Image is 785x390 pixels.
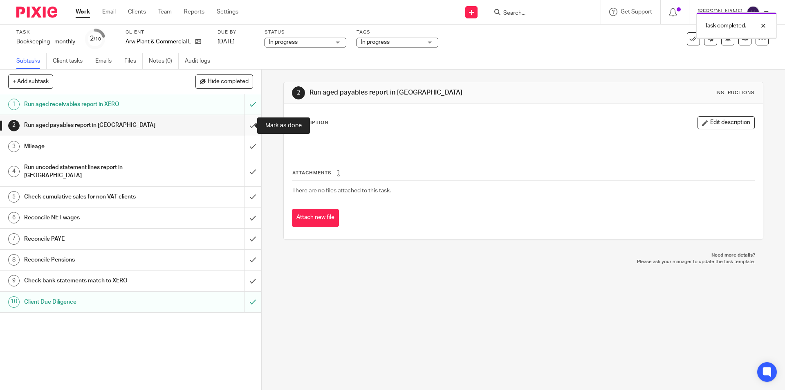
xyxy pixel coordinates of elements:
[24,161,166,182] h1: Run uncoded statement lines report in [GEOGRAPHIC_DATA]
[747,6,760,19] img: svg%3E
[16,7,57,18] img: Pixie
[269,39,298,45] span: In progress
[24,140,166,153] h1: Mileage
[149,53,179,69] a: Notes (0)
[8,296,20,308] div: 10
[16,53,47,69] a: Subtasks
[310,88,541,97] h1: Run aged payables report in [GEOGRAPHIC_DATA]
[24,119,166,131] h1: Run aged payables report in [GEOGRAPHIC_DATA]
[361,39,390,45] span: In progress
[292,171,332,175] span: Attachments
[715,90,755,96] div: Instructions
[698,116,755,129] button: Edit description
[94,37,101,41] small: /10
[16,29,75,36] label: Task
[217,8,238,16] a: Settings
[53,53,89,69] a: Client tasks
[8,233,20,245] div: 7
[184,8,204,16] a: Reports
[265,29,346,36] label: Status
[292,252,755,259] p: Need more details?
[292,86,305,99] div: 2
[208,79,249,85] span: Hide completed
[24,233,166,245] h1: Reconcile PAYE
[218,39,235,45] span: [DATE]
[24,98,166,110] h1: Run aged receivables report in XERO
[76,8,90,16] a: Work
[8,74,53,88] button: + Add subtask
[102,8,116,16] a: Email
[16,38,75,46] div: Bookkeeping - monthly
[126,29,207,36] label: Client
[218,29,254,36] label: Due by
[24,191,166,203] h1: Check cumulative sales for non VAT clients
[185,53,216,69] a: Audit logs
[95,53,118,69] a: Emails
[195,74,253,88] button: Hide completed
[8,275,20,286] div: 9
[8,99,20,110] div: 1
[8,120,20,131] div: 2
[292,259,755,265] p: Please ask your manager to update the task template.
[8,166,20,177] div: 4
[126,38,191,46] p: Arw Plant & Commercial Ltd
[292,119,328,126] p: Description
[292,188,391,194] span: There are no files attached to this task.
[24,296,166,308] h1: Client Due Diligence
[24,275,166,287] h1: Check bank statements match to XERO
[24,212,166,224] h1: Reconcile NET wages
[8,254,20,266] div: 8
[158,8,172,16] a: Team
[24,254,166,266] h1: Reconcile Pensions
[357,29,438,36] label: Tags
[128,8,146,16] a: Clients
[292,209,339,227] button: Attach new file
[8,191,20,203] div: 5
[124,53,143,69] a: Files
[705,22,746,30] p: Task completed.
[90,34,101,43] div: 2
[8,141,20,152] div: 3
[8,212,20,223] div: 6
